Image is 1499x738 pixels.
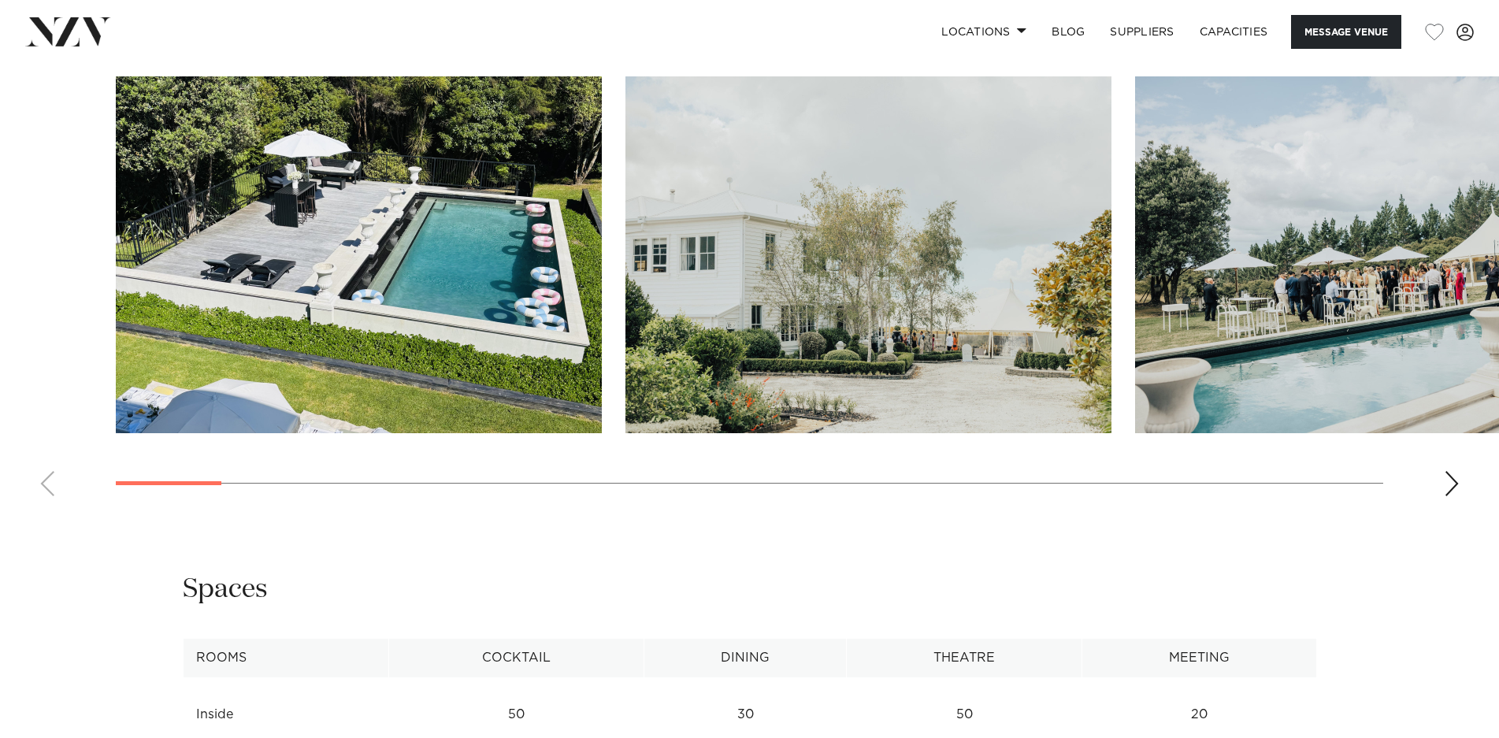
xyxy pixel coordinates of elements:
[116,76,602,433] swiper-slide: 1 / 30
[25,17,111,46] img: nzv-logo.png
[1097,15,1186,49] a: SUPPLIERS
[846,695,1082,734] td: 50
[183,639,389,677] th: Rooms
[389,639,644,677] th: Cocktail
[183,695,389,734] td: Inside
[1082,639,1316,677] th: Meeting
[846,639,1082,677] th: Theatre
[1082,695,1316,734] td: 20
[644,695,846,734] td: 30
[644,639,846,677] th: Dining
[389,695,644,734] td: 50
[625,76,1111,433] swiper-slide: 2 / 30
[929,15,1039,49] a: Locations
[183,572,268,607] h2: Spaces
[1291,15,1401,49] button: Message Venue
[1187,15,1281,49] a: Capacities
[1039,15,1097,49] a: BLOG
